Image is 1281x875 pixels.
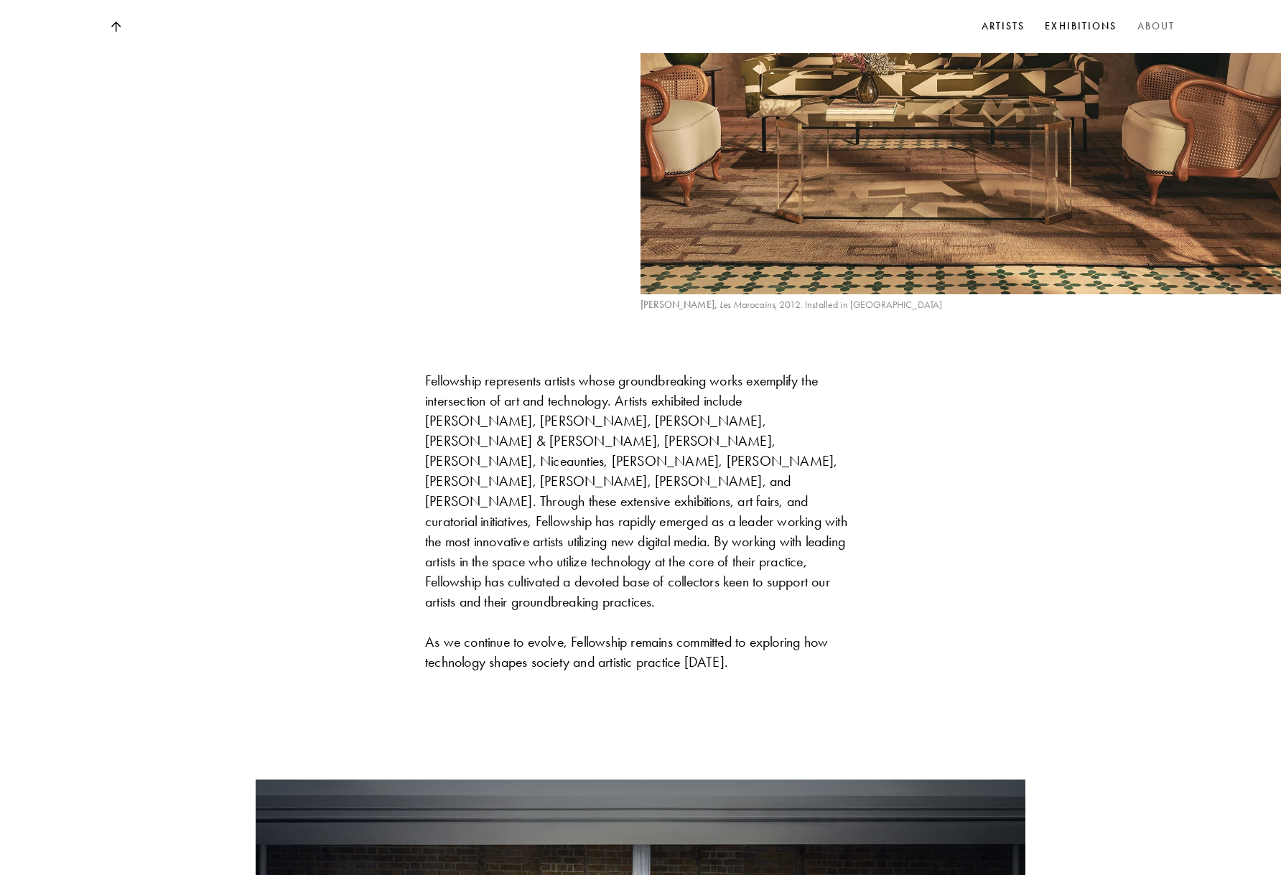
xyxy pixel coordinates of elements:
[979,16,1028,37] a: Artists
[1135,16,1178,37] a: About
[719,299,775,311] i: Les Marocains
[111,22,121,32] img: Top
[640,299,717,311] b: [PERSON_NAME],
[640,297,1281,313] p: , 2012. Installed in [GEOGRAPHIC_DATA]
[1042,16,1119,37] a: Exhibitions
[425,370,856,672] div: Fellowship represents artists whose groundbreaking works exemplify the intersection of art and te...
